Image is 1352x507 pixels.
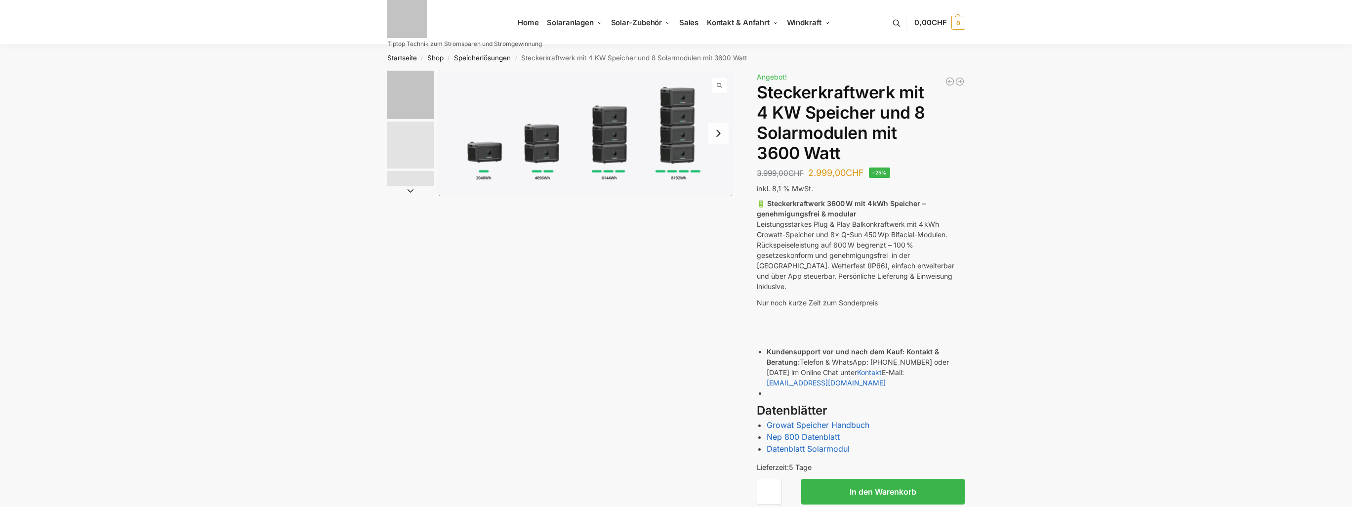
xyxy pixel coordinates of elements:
[757,73,787,81] span: Angebot!
[385,120,434,169] li: 2 / 9
[932,18,947,27] span: CHF
[707,18,770,27] span: Kontakt & Anfahrt
[387,122,434,169] img: 6 Module bificiaL
[611,18,662,27] span: Solar-Zubehör
[767,432,840,442] a: Nep 800 Datenblatt
[679,18,699,27] span: Sales
[675,0,702,45] a: Sales
[767,347,904,356] strong: Kundensupport vor und nach dem Kauf:
[385,169,434,219] li: 3 / 9
[387,186,434,196] button: Next slide
[767,346,965,388] li: Telefon & WhatsApp: [PHONE_NUMBER] oder [DATE] im Online Chat unter E-Mail:
[708,123,729,144] button: Next slide
[547,18,594,27] span: Solaranlagen
[808,168,864,178] bdi: 2.999,00
[385,71,434,120] li: 1 / 9
[914,8,965,38] a: 0,00CHF 0
[511,54,521,62] span: /
[767,347,939,366] strong: Kontakt & Beratung:
[757,184,813,193] span: inkl. 8,1 % MwSt.
[607,0,675,45] a: Solar-Zubehör
[757,199,926,218] strong: 🔋 Steckerkraftwerk 3600 W mit 4 kWh Speicher – genehmigungsfrei & modular
[757,169,804,178] bdi: 3.999,00
[387,171,434,218] img: Nep800
[869,168,890,178] span: -25%
[914,18,946,27] span: 0,00
[543,0,607,45] a: Solaranlagen
[767,420,869,430] a: Growat Speicher Handbuch
[846,168,864,178] span: CHF
[427,54,444,62] a: Shop
[857,368,882,377] a: Kontakt
[945,77,955,86] a: Balkonkraftwerk 890 Watt Solarmodulleistung mit 1kW/h Zendure Speicher
[757,479,781,505] input: Produktmenge
[767,444,850,454] a: Datenblatt Solarmodul
[767,379,886,387] a: [EMAIL_ADDRESS][DOMAIN_NAME]
[387,54,417,62] a: Startseite
[387,41,542,47] p: Tiptop Technik zum Stromsparen und Stromgewinnung
[702,0,782,45] a: Kontakt & Anfahrt
[417,54,427,62] span: /
[437,71,734,196] a: growatt noah 2000 flexible erweiterung scaledgrowatt noah 2000 flexible erweiterung scaled
[757,198,965,292] p: Leistungsstarkes Plug & Play Balkonkraftwerk mit 4 kWh Growatt-Speicher und 8× Q-Sun 450 Wp Bifac...
[757,463,812,471] span: Lieferzeit:
[782,0,834,45] a: Windkraft
[801,479,965,505] button: In den Warenkorb
[757,297,965,308] p: Nur noch kurze Zeit zum Sonderpreis
[757,83,965,163] h1: Steckerkraftwerk mit 4 KW Speicher und 8 Solarmodulen mit 3600 Watt
[951,16,965,30] span: 0
[444,54,454,62] span: /
[437,71,734,196] img: Growatt-NOAH-2000-flexible-erweiterung
[955,77,965,86] a: Balkonkraftwerk 1780 Watt mit 4 KWh Zendure Batteriespeicher Notstrom fähig
[757,402,965,420] h3: Datenblätter
[787,18,821,27] span: Windkraft
[387,71,434,119] img: Growatt-NOAH-2000-flexible-erweiterung
[369,45,983,71] nav: Breadcrumb
[788,169,804,178] span: CHF
[789,463,812,471] span: 5 Tage
[437,71,734,196] li: 1 / 9
[454,54,511,62] a: Speicherlösungen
